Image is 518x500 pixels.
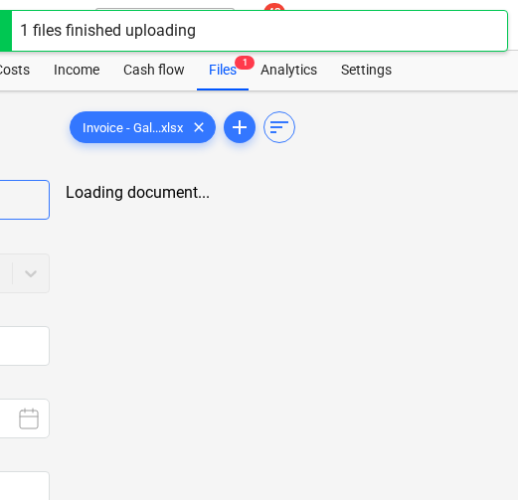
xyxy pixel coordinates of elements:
span: clear [187,115,211,139]
div: Loading document... [66,183,488,202]
div: 1 files finished uploading [20,19,196,43]
a: Files1 [197,51,249,90]
div: Files [197,51,249,90]
span: sort [267,115,291,139]
div: Invoice - Gal...xlsx [70,111,216,143]
a: Cash flow [111,51,197,90]
a: Analytics [249,51,329,90]
a: Income [42,51,111,90]
iframe: Chat Widget [419,405,518,500]
span: Invoice - Gal...xlsx [71,120,195,135]
span: 1 [235,56,255,70]
a: Settings [329,51,404,90]
span: add [228,115,252,139]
